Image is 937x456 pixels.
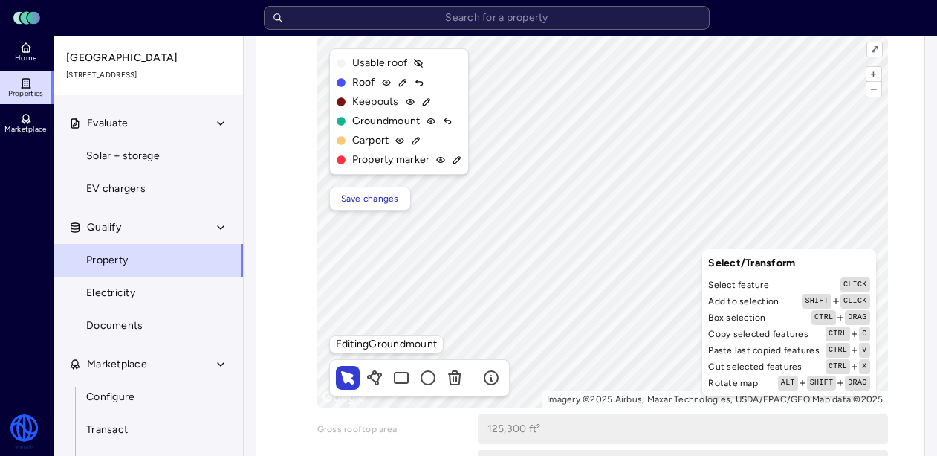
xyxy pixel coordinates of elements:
[317,422,466,437] label: Gross rooftop area
[9,414,39,450] img: Watershed
[54,244,244,277] a: Property
[352,74,375,91] span: Roof
[341,191,399,206] span: Save changes
[859,327,869,341] div: c
[859,343,869,358] div: v
[826,343,850,358] div: ctrl
[87,356,147,373] span: Marketplace
[352,152,430,168] span: Property marker
[826,327,850,341] div: ctrl
[826,359,850,374] div: ctrl
[845,376,869,391] div: drag
[708,277,769,292] span: Select feature
[802,294,831,309] div: shift
[86,252,128,269] span: Property
[352,113,421,129] span: Groundmount
[352,94,399,110] span: Keepouts
[4,125,46,134] span: Marketplace
[778,376,798,391] div: alt
[87,219,121,236] span: Qualify
[708,255,869,272] span: Select/Transform
[708,359,802,374] span: Cut selected features
[54,309,244,342] a: Documents
[86,148,160,164] span: Solar + storage
[867,42,881,57] button: ⤢
[866,67,881,81] button: +
[54,414,244,446] a: Transact
[329,335,444,353] div: Editing Groundmount
[86,318,143,334] span: Documents
[807,376,837,391] div: shift
[708,327,808,341] span: Copy selected features
[331,189,409,208] button: Save changes
[54,277,244,309] a: Electricity
[866,82,881,96] button: –
[54,173,244,205] a: EV chargers
[54,381,244,414] a: Configure
[708,376,758,391] span: Rotate map
[547,394,883,405] li: Imagery ©2025 Airbus, Maxar Technologies, USDA/FPAC/GEO Map data ©2025
[54,348,244,381] button: Marketplace
[708,294,779,309] span: Add to selection
[708,343,820,358] span: Paste last copied features
[845,310,869,325] div: drag
[15,54,36,62] span: Home
[264,6,710,30] input: Search for a property
[87,115,128,132] span: Evaluate
[86,285,135,301] span: Electricity
[840,277,870,292] div: click
[352,55,408,71] span: Usable roof
[86,181,146,197] span: EV chargers
[840,294,870,309] div: click
[66,50,233,66] span: [GEOGRAPHIC_DATA]
[708,310,765,325] span: Box selection
[54,107,244,140] button: Evaluate
[86,389,134,405] span: Configure
[86,422,128,438] span: Transact
[811,310,836,325] div: ctrl
[8,89,44,98] span: Properties
[352,132,389,149] span: Carport
[54,140,244,173] a: Solar + storage
[66,69,233,81] span: [STREET_ADDRESS]
[859,359,869,374] div: x
[54,211,244,244] button: Qualify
